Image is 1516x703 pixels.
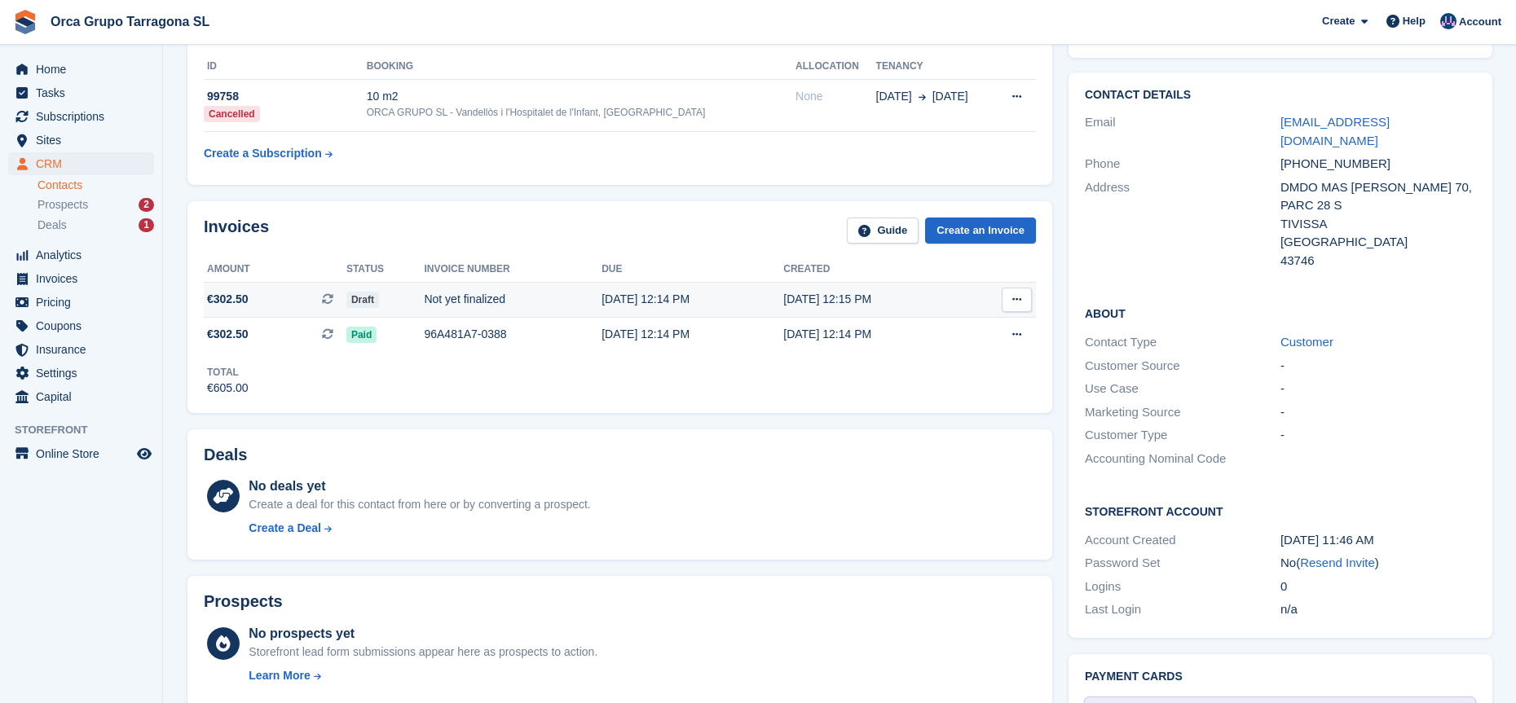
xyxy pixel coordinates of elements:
div: [DATE] 11:46 AM [1280,531,1476,550]
a: Create a Deal [249,520,590,537]
div: Password Set [1085,554,1280,573]
a: [EMAIL_ADDRESS][DOMAIN_NAME] [1280,115,1390,147]
div: Create a Deal [249,520,321,537]
th: Invoice number [424,257,602,283]
a: menu [8,267,154,290]
a: menu [8,362,154,384]
th: Tenancy [876,54,993,80]
th: Created [783,257,965,283]
div: Marketing Source [1085,403,1280,422]
span: Help [1403,13,1426,29]
div: [GEOGRAPHIC_DATA] [1280,233,1476,252]
div: Customer Source [1085,357,1280,376]
a: Guide [847,217,919,244]
span: Tasks [36,81,134,104]
div: None [795,88,875,105]
div: DMDO MAS [PERSON_NAME] 70, PARC 28 S [1280,178,1476,215]
span: [DATE] [876,88,912,105]
a: menu [8,442,154,465]
div: Total [207,365,249,380]
div: Account Created [1085,531,1280,550]
div: [DATE] 12:14 PM [602,326,783,343]
div: No prospects yet [249,624,597,644]
div: 2 [139,198,154,212]
div: 1 [139,218,154,232]
div: [DATE] 12:15 PM [783,291,965,308]
a: menu [8,338,154,361]
a: Deals 1 [37,217,154,234]
a: menu [8,58,154,81]
a: Create a Subscription [204,138,333,169]
a: Contacts [37,178,154,193]
th: Allocation [795,54,875,80]
div: [DATE] 12:14 PM [783,326,965,343]
h2: Deals [204,446,247,464]
div: Create a Subscription [204,145,322,162]
img: ADMIN MANAGMENT [1440,13,1457,29]
span: Capital [36,385,134,408]
div: Address [1085,178,1280,270]
div: Last Login [1085,600,1280,619]
div: - [1280,357,1476,376]
a: menu [8,129,154,152]
img: stora-icon-8386f47178a22dfd0bd8f6a31ec36ba5ce8667c1dd55bd0f319d3a0aa187defe.svg [13,10,37,34]
span: Account [1459,14,1501,30]
span: Create [1322,13,1355,29]
span: €302.50 [207,291,249,308]
div: Cancelled [204,106,260,122]
div: Not yet finalized [424,291,602,308]
span: ( ) [1296,556,1379,569]
div: 43746 [1280,252,1476,270]
span: Analytics [36,244,134,266]
div: 0 [1280,578,1476,596]
a: Create an Invoice [925,217,1036,244]
h2: Payment cards [1085,670,1476,683]
div: [PHONE_NUMBER] [1280,155,1476,174]
div: €605.00 [207,380,249,397]
div: ORCA GRUPO SL - Vandellòs i l'Hospitalet de l'Infant, [GEOGRAPHIC_DATA] [367,105,795,120]
th: Booking [367,54,795,80]
div: No [1280,554,1476,573]
a: menu [8,314,154,337]
h2: About [1085,305,1476,321]
div: Create a deal for this contact from here or by converting a prospect. [249,496,590,513]
a: menu [8,244,154,266]
div: Use Case [1085,380,1280,398]
span: Online Store [36,442,134,465]
a: menu [8,291,154,314]
div: - [1280,380,1476,398]
span: Storefront [15,422,162,438]
div: 96A481A7-0388 [424,326,602,343]
span: Deals [37,217,67,233]
div: TIVISSA [1280,215,1476,234]
span: €302.50 [207,326,249,343]
h2: Prospects [204,592,283,611]
h2: Storefront Account [1085,503,1476,519]
a: Resend Invite [1300,556,1375,569]
div: - [1280,426,1476,445]
div: Email [1085,113,1280,150]
a: Preview store [134,444,154,464]
span: Settings [36,362,134,384]
span: Home [36,58,134,81]
div: Logins [1085,578,1280,596]
span: Draft [346,292,379,308]
a: menu [8,105,154,128]
th: ID [204,54,367,80]
th: Amount [204,257,346,283]
th: Due [602,257,783,283]
a: menu [8,385,154,408]
span: Invoices [36,267,134,290]
span: CRM [36,152,134,175]
div: 99758 [204,88,367,105]
div: Accounting Nominal Code [1085,450,1280,468]
a: Prospects 2 [37,196,154,213]
div: [DATE] 12:14 PM [602,291,783,308]
th: Status [346,257,425,283]
div: n/a [1280,600,1476,619]
a: menu [8,152,154,175]
div: Customer Type [1085,426,1280,445]
div: 10 m2 [367,88,795,105]
div: Learn More [249,667,310,684]
span: Pricing [36,291,134,314]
